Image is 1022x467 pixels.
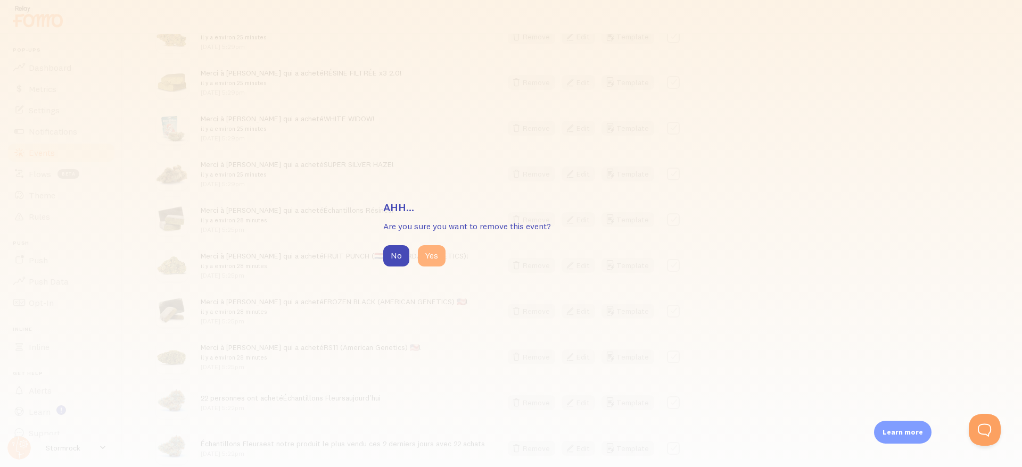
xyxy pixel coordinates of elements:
[969,414,1001,446] iframe: Help Scout Beacon - Open
[883,427,923,437] p: Learn more
[383,220,639,232] p: Are you sure you want to remove this event?
[383,201,639,214] h3: Ahh...
[418,245,446,266] button: Yes
[383,245,409,266] button: No
[874,421,932,444] div: Learn more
